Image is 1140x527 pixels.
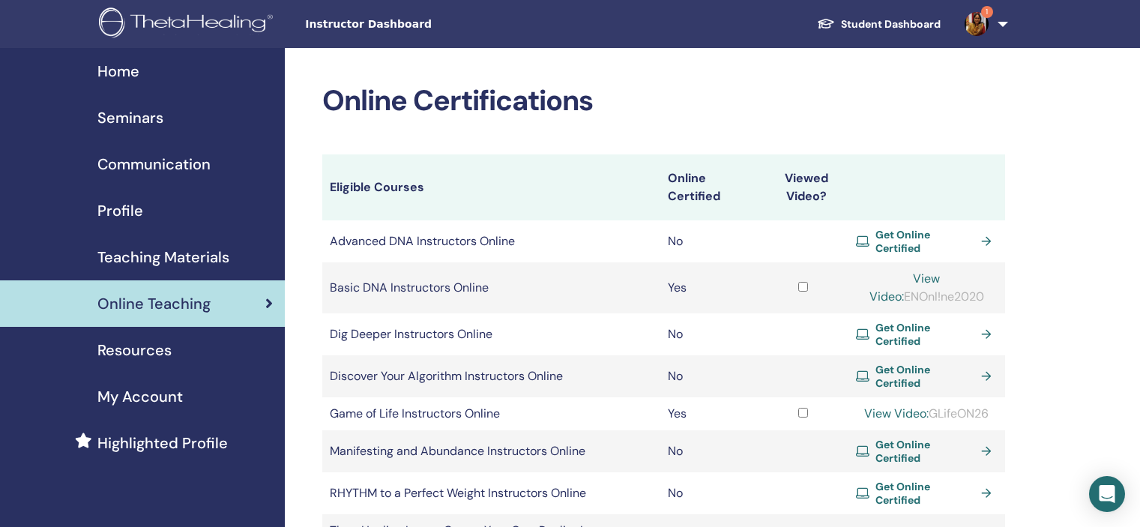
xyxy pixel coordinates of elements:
[99,7,278,41] img: logo.png
[305,16,530,32] span: Instructor Dashboard
[856,480,998,507] a: Get Online Certified
[322,472,660,514] td: RHYTHM to a Perfect Weight Instructors Online
[875,228,976,255] span: Get Online Certified
[875,480,976,507] span: Get Online Certified
[97,432,228,454] span: Highlighted Profile
[660,472,758,514] td: No
[322,262,660,313] td: Basic DNA Instructors Online
[856,270,998,306] div: ENOnl!ne2020
[660,154,758,220] th: Online Certified
[97,199,143,222] span: Profile
[875,438,976,465] span: Get Online Certified
[805,10,953,38] a: Student Dashboard
[97,246,229,268] span: Teaching Materials
[856,438,998,465] a: Get Online Certified
[322,84,1005,118] h2: Online Certifications
[660,220,758,262] td: No
[965,12,989,36] img: default.jpg
[864,406,929,421] a: View Video:
[322,397,660,430] td: Game of Life Instructors Online
[981,6,993,18] span: 1
[97,106,163,129] span: Seminars
[322,355,660,397] td: Discover Your Algorithm Instructors Online
[758,154,848,220] th: Viewed Video?
[875,321,976,348] span: Get Online Certified
[97,292,211,315] span: Online Teaching
[875,363,976,390] span: Get Online Certified
[97,385,183,408] span: My Account
[322,430,660,472] td: Manifesting and Abundance Instructors Online
[869,271,941,304] a: View Video:
[856,405,998,423] div: GLifeON26
[322,154,660,220] th: Eligible Courses
[660,313,758,355] td: No
[856,228,998,255] a: Get Online Certified
[856,363,998,390] a: Get Online Certified
[97,339,172,361] span: Resources
[322,313,660,355] td: Dig Deeper Instructors Online
[97,153,211,175] span: Communication
[660,397,758,430] td: Yes
[856,321,998,348] a: Get Online Certified
[322,220,660,262] td: Advanced DNA Instructors Online
[817,17,835,30] img: graduation-cap-white.svg
[660,430,758,472] td: No
[660,262,758,313] td: Yes
[660,355,758,397] td: No
[1089,476,1125,512] div: Open Intercom Messenger
[97,60,139,82] span: Home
